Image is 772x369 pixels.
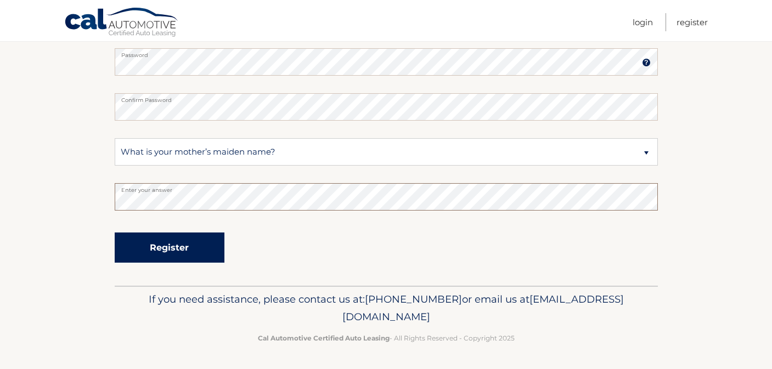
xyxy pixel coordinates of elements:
span: [PHONE_NUMBER] [365,293,462,305]
p: If you need assistance, please contact us at: or email us at [122,291,651,326]
strong: Cal Automotive Certified Auto Leasing [258,334,390,342]
label: Enter your answer [115,183,658,192]
button: Register [115,232,224,263]
a: Register [677,13,708,31]
img: tooltip.svg [642,58,651,67]
label: Password [115,48,658,57]
a: Login [633,13,653,31]
a: Cal Automotive [64,7,179,39]
label: Confirm Password [115,93,658,102]
p: - All Rights Reserved - Copyright 2025 [122,332,651,344]
span: [EMAIL_ADDRESS][DOMAIN_NAME] [342,293,624,323]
